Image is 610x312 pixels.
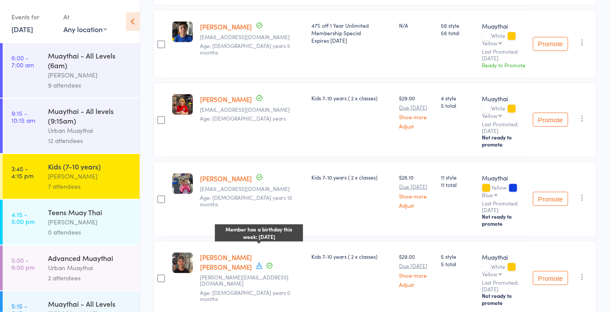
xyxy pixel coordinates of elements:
[482,200,526,213] small: Last Promoted: [DATE]
[3,200,140,245] a: 4:15 -5:00 pmTeens Muay Thai[PERSON_NAME]0 attendees
[215,224,303,242] div: Member has a birthday this week: [DATE]
[441,29,475,37] span: 56 total
[399,94,434,129] div: $29.00
[482,173,526,182] div: Muaythai
[482,292,526,306] div: Not ready to promote
[533,271,568,285] button: Promote
[311,22,392,44] div: 47% off 1 Year Unlimited Membership Special
[482,213,526,227] div: Not ready to promote
[172,253,193,273] img: image1756189662.png
[399,193,434,199] a: Show more
[48,70,132,80] div: [PERSON_NAME]
[399,173,434,208] div: $26.10
[63,10,107,24] div: At
[441,253,475,260] span: 5 style
[63,24,107,34] div: Any location
[482,40,498,46] div: Yellow
[48,51,132,70] div: Muaythai - All Levels (6am)
[11,257,35,271] time: 5:00 - 6:00 pm
[48,80,132,90] div: 9 attendees
[48,106,132,125] div: Muaythai - All levels (9:15am)
[48,181,132,191] div: 7 attendees
[533,192,568,206] button: Promote
[48,171,132,181] div: [PERSON_NAME]
[482,105,526,118] div: White
[441,94,475,102] span: 4 style
[441,260,475,268] span: 5 total
[482,121,526,134] small: Last Promoted: [DATE]
[200,194,292,207] span: Age: [DEMOGRAPHIC_DATA] years 10 months
[399,202,434,208] a: Adjust
[399,114,434,120] a: Show more
[48,217,132,227] div: [PERSON_NAME]
[482,48,526,61] small: Last Promoted: [DATE]
[311,253,392,260] div: Kids 7-10 years ( 2 x classes)
[11,24,33,34] a: [DATE]
[482,134,526,148] div: Not ready to promote
[482,271,498,277] div: Yellow
[3,43,140,98] a: 6:00 -7:00 amMuaythai - All Levels (6am)[PERSON_NAME]9 attendees
[311,94,392,102] div: Kids 7-10 years ( 2 x classes)
[441,22,475,29] span: 56 style
[200,289,290,302] span: Age: [DEMOGRAPHIC_DATA] years 0 months
[3,246,140,290] a: 5:00 -6:00 pmAdvanced MuaythaiUrban Muaythai2 attendees
[482,113,498,118] div: Yellow
[3,99,140,153] a: 9:15 -10:15 amMuaythai - All levels (9:15am)Urban Muaythai12 attendees
[48,207,132,217] div: Teens Muay Thai
[200,34,304,40] small: troyclanc@hotmail.com
[48,162,132,171] div: Kids (7-10 years)
[172,22,193,42] img: image1731396431.png
[482,61,526,69] div: Ready to Promote
[399,272,434,278] a: Show more
[482,264,526,277] div: White
[482,253,526,261] div: Muaythai
[200,106,304,113] small: Cgould.eng@gmail.com
[482,192,493,198] div: Blue
[11,54,34,68] time: 6:00 - 7:00 am
[533,37,568,51] button: Promote
[533,113,568,127] button: Promote
[48,273,132,283] div: 2 attendees
[399,253,434,287] div: $29.00
[48,253,132,263] div: Advanced Muaythai
[200,274,304,287] small: noonan.sam91@gmail.com
[441,173,475,181] span: 11 style
[11,10,55,24] div: Events for
[441,181,475,188] span: 11 total
[311,173,392,181] div: Kids 7-10 years ( 2 x classes)
[482,94,526,103] div: Muaythai
[482,22,526,30] div: Muaythai
[11,110,35,124] time: 9:15 - 10:15 am
[399,263,434,269] small: Due [DATE]
[200,22,252,31] a: [PERSON_NAME]
[482,184,526,198] div: Yellow
[200,95,252,104] a: [PERSON_NAME]
[48,125,132,136] div: Urban Muaythai
[200,174,252,183] a: [PERSON_NAME]
[482,279,526,292] small: Last Promoted: [DATE]
[482,33,526,46] div: White
[172,173,193,194] img: image1684993595.png
[399,184,434,190] small: Due [DATE]
[200,253,252,272] a: [PERSON_NAME] [PERSON_NAME]
[11,165,33,179] time: 3:45 - 4:15 pm
[11,211,35,225] time: 4:15 - 5:00 pm
[399,282,434,287] a: Adjust
[48,136,132,146] div: 12 attendees
[311,37,392,44] div: Expires [DATE]
[200,42,290,55] span: Age: [DEMOGRAPHIC_DATA] years 5 months
[48,227,132,237] div: 0 attendees
[200,114,286,122] span: Age: [DEMOGRAPHIC_DATA] years
[399,104,434,110] small: Due [DATE]
[48,263,132,273] div: Urban Muaythai
[399,22,434,29] div: N/A
[48,299,132,308] div: Muaythai - All Levels
[172,94,193,115] img: image1756189717.png
[441,102,475,109] span: 5 total
[3,154,140,199] a: 3:45 -4:15 pmKids (7-10 years)[PERSON_NAME]7 attendees
[200,186,304,192] small: megankaywilcox@gmail.com
[399,123,434,129] a: Adjust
